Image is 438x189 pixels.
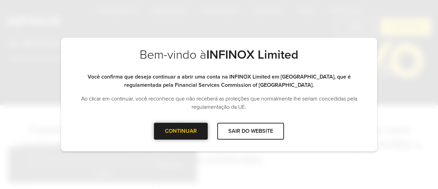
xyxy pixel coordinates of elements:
[75,47,363,73] h2: Bem-vindo à
[206,47,298,62] strong: INFINOX Limited
[154,123,208,140] div: CONTINUAR
[75,95,363,111] p: Ao clicar em continuar, você reconhece que não receberá as proteções que normalmente lhe seriam c...
[88,73,351,88] strong: Você confirma que deseja continuar a abrir uma conta na INFINOX Limited em [GEOGRAPHIC_DATA], que...
[217,123,284,140] div: SAIR DO WEBSITE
